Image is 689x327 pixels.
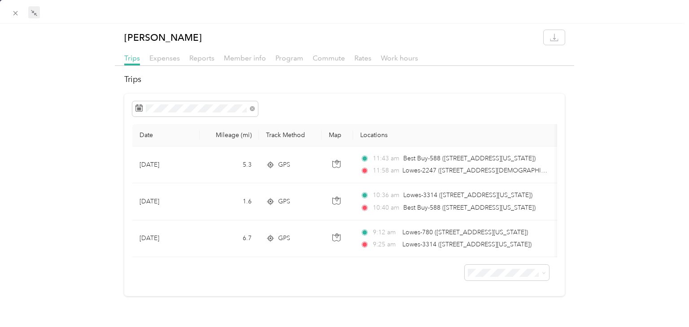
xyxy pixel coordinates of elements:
[132,220,200,257] td: [DATE]
[132,183,200,220] td: [DATE]
[200,183,259,220] td: 1.6
[402,167,602,174] span: Lowes-2247 ([STREET_ADDRESS][DEMOGRAPHIC_DATA][US_STATE])
[132,124,200,146] th: Date
[353,124,559,146] th: Locations
[132,146,200,183] td: [DATE]
[403,204,536,211] span: Best Buy-588 ([STREET_ADDRESS][US_STATE])
[124,30,202,45] p: [PERSON_NAME]
[373,166,398,176] span: 11:58 am
[381,54,418,62] span: Work hours
[313,54,345,62] span: Commute
[124,73,565,86] h2: Trips
[373,228,398,237] span: 9:12 am
[278,160,290,170] span: GPS
[402,228,528,236] span: Lowes-780 ([STREET_ADDRESS][US_STATE])
[403,191,532,199] span: Lowes-3314 ([STREET_ADDRESS][US_STATE])
[275,54,303,62] span: Program
[189,54,214,62] span: Reports
[278,233,290,243] span: GPS
[224,54,266,62] span: Member info
[402,241,532,248] span: Lowes-3314 ([STREET_ADDRESS][US_STATE])
[373,154,399,163] span: 11:43 am
[200,124,259,146] th: Mileage (mi)
[373,190,399,200] span: 10:36 am
[124,54,140,62] span: Trips
[149,54,180,62] span: Expenses
[278,197,290,207] span: GPS
[373,203,399,213] span: 10:40 am
[259,124,322,146] th: Track Method
[200,220,259,257] td: 6.7
[322,124,353,146] th: Map
[639,277,689,327] iframe: Everlance-gr Chat Button Frame
[354,54,371,62] span: Rates
[403,155,536,162] span: Best Buy-588 ([STREET_ADDRESS][US_STATE])
[200,146,259,183] td: 5.3
[373,240,398,250] span: 9:25 am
